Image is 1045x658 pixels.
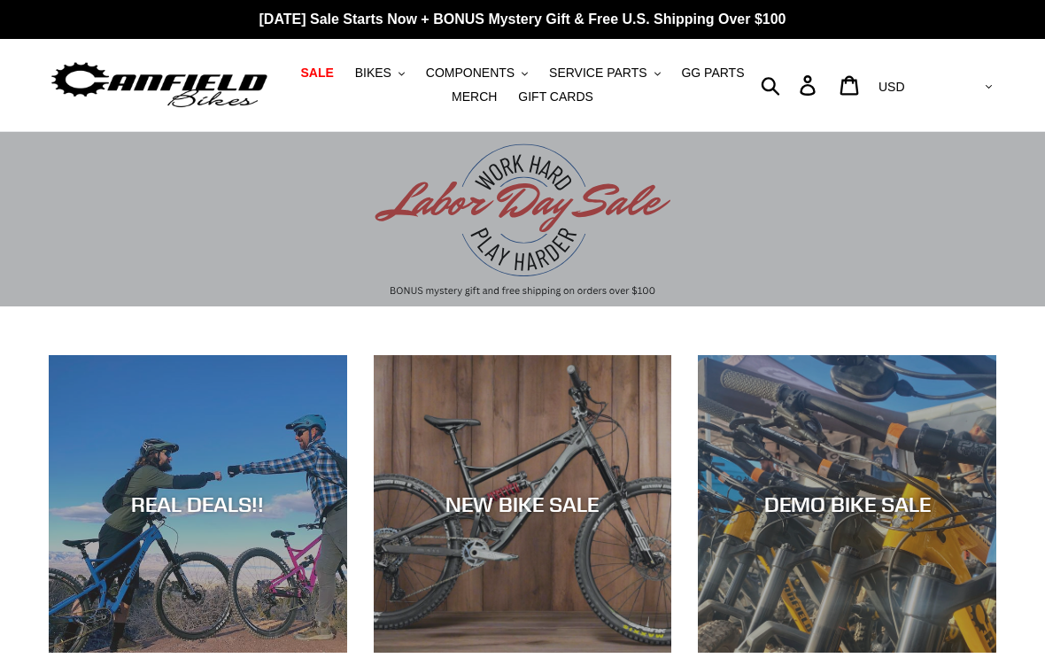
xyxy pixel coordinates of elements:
a: NEW BIKE SALE [374,355,672,654]
img: Canfield Bikes [49,58,270,113]
button: COMPONENTS [417,61,537,85]
span: GIFT CARDS [518,89,593,105]
button: SERVICE PARTS [540,61,669,85]
a: SALE [291,61,342,85]
span: GG PARTS [681,66,744,81]
a: GG PARTS [672,61,753,85]
span: SALE [300,66,333,81]
a: MERCH [443,85,506,109]
button: BIKES [346,61,414,85]
span: SERVICE PARTS [549,66,646,81]
div: DEMO BIKE SALE [698,492,996,517]
span: COMPONENTS [426,66,515,81]
a: REAL DEALS!! [49,355,347,654]
div: REAL DEALS!! [49,492,347,517]
span: MERCH [452,89,497,105]
span: BIKES [355,66,391,81]
div: NEW BIKE SALE [374,492,672,517]
a: GIFT CARDS [509,85,602,109]
a: DEMO BIKE SALE [698,355,996,654]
